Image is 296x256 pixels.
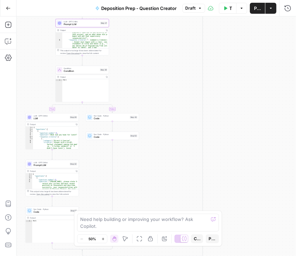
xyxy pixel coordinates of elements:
span: Copy the output [67,52,80,54]
div: 1 [26,126,33,129]
span: Run Code · Python [94,114,129,117]
div: 2 [26,175,32,177]
span: Run Code · Python [34,208,69,211]
div: ConditionConditionStep 26Outputnull [56,66,109,102]
span: Condition [64,67,98,70]
div: LLM · GPT-5 MiniLLMStep 29Output{ "questions":[ { "question_number":1, "question":"What did you h... [25,113,79,149]
div: Step 21 [100,22,107,25]
button: Copy [191,234,203,243]
span: LLM · GPT-5 Mini [34,161,68,164]
div: 6 [56,39,62,109]
g: Edge from step_29 to step_32 [52,149,53,159]
span: Code [34,210,69,214]
div: 1 [56,79,62,81]
span: Toggle code folding, rows 2 through 8 [30,175,32,177]
div: LLM · GPT-5 MiniPrompt LLMStep 32Output{ "questions":[ { "question_number":1, "question":"[PERSON... [25,160,79,196]
span: Code [94,117,129,120]
div: 9 [26,142,33,153]
div: 5 [26,181,32,198]
span: LLM · GPT-5 Mini [64,20,99,23]
div: 1 [26,173,32,175]
span: Toggle code folding, rows 1 through 50 [31,126,33,129]
g: Edge from step_51 to step_26-conditional-end [52,243,83,251]
div: 7 [26,138,33,140]
span: Toggle code folding, rows 3 through 48 [31,130,33,132]
button: Publish [250,3,265,14]
g: Edge from step_43 to step_52 [112,121,113,131]
div: Step 43 [130,116,138,119]
div: 3 [26,177,32,179]
span: 50% [88,236,96,242]
div: 4 [26,179,32,181]
div: Run Code · PythonCodeStep 52 [86,132,139,140]
span: Toggle code folding, rows 1 through 9 [30,173,32,175]
span: Deposition Prep - Question Creator [102,5,177,12]
div: Step 52 [130,134,138,137]
span: Run Code · Python [94,133,129,136]
div: 4 [26,132,33,134]
span: Toggle code folding, rows 3 through 7 [30,177,32,179]
span: Code [94,135,129,139]
span: Prompt LLM [34,164,68,167]
div: Run Code · PythonCodeStep 43 [86,113,139,121]
span: Test Workflow [230,5,232,12]
span: Draft [186,5,196,11]
div: Step 26 [100,68,107,71]
div: Step 51 [70,209,77,212]
div: Output [30,123,74,126]
span: LLM · GPT-5 Mini [34,114,68,117]
div: 5 [26,134,33,136]
div: Output [30,170,74,172]
button: Deposition Prep - Question Creator [91,3,181,14]
div: This output is too large & has been abbreviated for review. to view the full content. [30,190,77,196]
div: Step 29 [70,116,77,119]
span: Toggle code folding, rows 7 through 10 [31,138,33,140]
g: Edge from step_54 to step_21 [82,9,83,19]
button: Draft [182,4,205,13]
div: This output is too large & has been abbreviated for review. to view the full content. [60,49,107,55]
div: 3 [26,130,33,132]
g: Edge from step_52 to step_26-conditional-end [82,140,113,251]
span: LLM [34,117,68,120]
div: 6 [26,136,33,138]
span: Paste [209,236,216,242]
div: Output [30,216,74,219]
div: Output [60,76,104,78]
button: Test Workflow [219,3,236,14]
span: Publish [254,5,261,12]
button: Paste [206,234,219,243]
span: Toggle code folding, rows 2 through 49 [31,129,33,131]
span: Condition [64,69,98,73]
g: Edge from step_32 to step_51 [52,196,53,206]
div: 8 [26,140,33,142]
g: Edge from step_26 to step_43 [82,102,113,113]
div: 1 [26,220,32,222]
div: Run Code · PythonCodeStep 51Outputnull [25,207,79,243]
span: Copy the output [36,193,50,195]
div: Output [60,29,104,32]
span: Prompt LLM [64,23,99,26]
div: 2 [26,129,33,131]
div: LLM · GPT-5 MiniPrompt LLMStep 21Output engineers reported to you directly on that project, and o... [56,19,109,55]
span: Copy [194,236,200,242]
div: Step 32 [70,163,77,166]
g: Edge from step_21 to step_26 [82,55,83,65]
span: Toggle code folding, rows 6 through 47 [31,136,33,138]
g: Edge from step_26 to step_29 [52,102,82,113]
